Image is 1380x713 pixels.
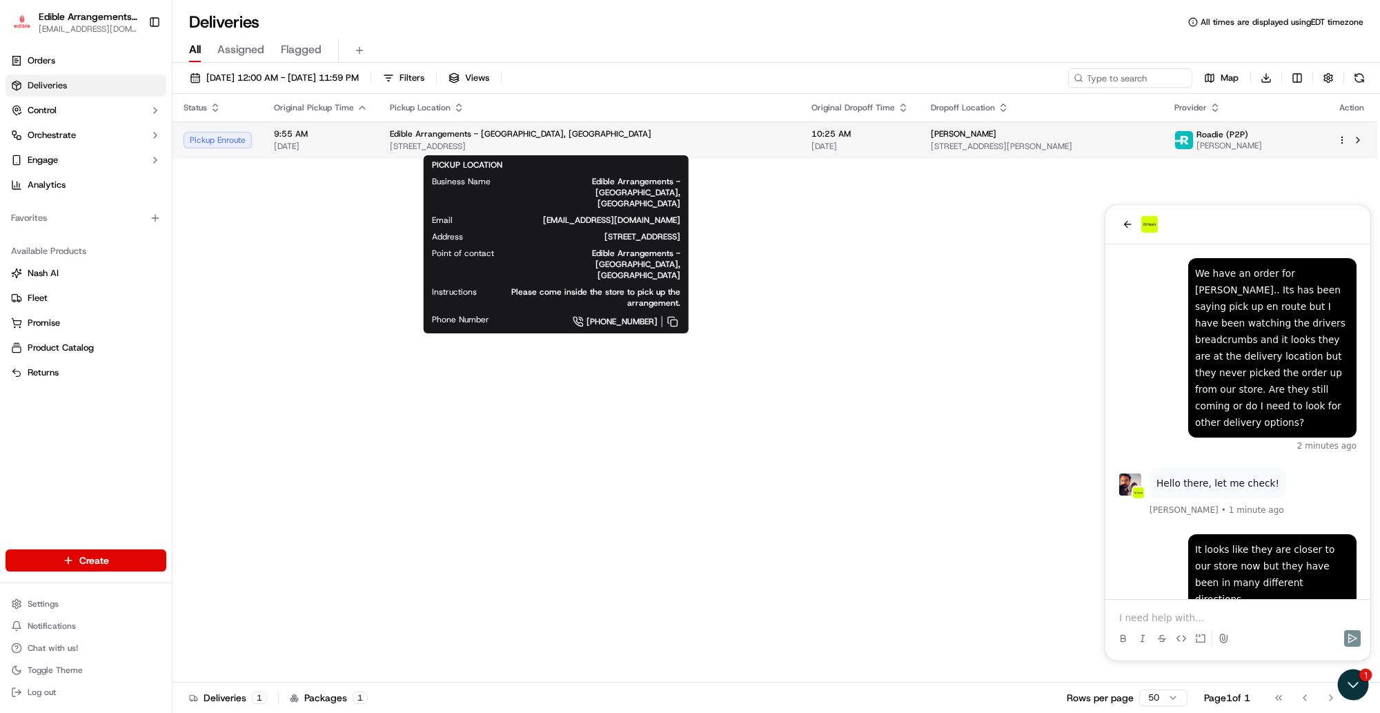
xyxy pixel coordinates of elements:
[28,643,78,654] span: Chat with us!
[252,692,267,704] div: 1
[6,6,143,39] button: Edible Arrangements - Morgantown, WVEdible Arrangements - [GEOGRAPHIC_DATA], [GEOGRAPHIC_DATA][EM...
[28,598,59,609] span: Settings
[1350,68,1369,88] button: Refresh
[1204,691,1250,705] div: Page 1 of 1
[1174,102,1207,113] span: Provider
[28,55,55,67] span: Orders
[516,248,680,281] span: Edible Arrangements - [GEOGRAPHIC_DATA], [GEOGRAPHIC_DATA]
[377,68,431,88] button: Filters
[274,141,368,152] span: [DATE]
[400,72,424,84] span: Filters
[1201,17,1363,28] span: All times are displayed using EDT timezone
[6,287,166,309] button: Fleet
[811,102,895,113] span: Original Dropoff Time
[28,687,56,698] span: Log out
[6,174,166,196] a: Analytics
[465,72,489,84] span: Views
[390,102,451,113] span: Pickup Location
[6,594,166,614] button: Settings
[6,99,166,121] button: Control
[28,367,59,379] span: Returns
[11,12,33,32] img: Edible Arrangements - Morgantown, WV
[390,141,789,152] span: [STREET_ADDRESS]
[432,314,489,325] span: Phone Number
[811,128,909,139] span: 10:25 AM
[6,362,166,384] button: Returns
[6,549,166,572] button: Create
[206,72,359,84] span: [DATE] 12:00 AM - [DATE] 11:59 PM
[6,312,166,334] button: Promise
[79,554,109,567] span: Create
[390,128,651,139] span: Edible Arrangements - [GEOGRAPHIC_DATA], [GEOGRAPHIC_DATA]
[6,638,166,658] button: Chat with us!
[931,141,1152,152] span: [STREET_ADDRESS][PERSON_NAME]
[353,692,368,704] div: 1
[189,691,267,705] div: Deliveries
[28,104,57,117] span: Control
[6,240,166,262] div: Available Products
[6,75,166,97] a: Deliveries
[11,367,161,379] a: Returns
[28,129,76,141] span: Orchestrate
[1196,129,1248,140] span: Roadie (P2P)
[28,267,59,280] span: Nash AI
[281,41,322,58] span: Flagged
[6,207,166,229] div: Favorites
[189,11,259,33] h1: Deliveries
[28,317,60,329] span: Promise
[513,176,680,209] span: Edible Arrangements - [GEOGRAPHIC_DATA], [GEOGRAPHIC_DATA]
[6,124,166,146] button: Orchestrate
[28,665,83,676] span: Toggle Theme
[1068,68,1192,88] input: Type to search
[290,691,368,705] div: Packages
[432,248,494,259] span: Point of contact
[28,79,67,92] span: Deliveries
[28,154,58,166] span: Engage
[432,159,502,170] span: PICKUP LOCATION
[11,342,161,354] a: Product Catalog
[1336,667,1373,705] iframe: Open customer support
[931,102,995,113] span: Dropoff Location
[499,286,680,309] span: Please come inside the store to pick up the arrangement.
[274,128,368,139] span: 9:55 AM
[39,23,137,35] button: [EMAIL_ADDRESS][DOMAIN_NAME]
[432,286,477,297] span: Instructions
[11,292,161,304] a: Fleet
[811,141,909,152] span: [DATE]
[274,102,354,113] span: Original Pickup Time
[586,316,658,327] span: [PHONE_NUMBER]
[432,215,453,226] span: Email
[217,41,264,58] span: Assigned
[1067,691,1134,705] p: Rows per page
[1105,205,1370,661] iframe: Customer support window
[1175,131,1193,149] img: roadie-logo-v2.jpg
[1196,140,1262,151] span: [PERSON_NAME]
[6,661,166,680] button: Toggle Theme
[485,231,680,242] span: [STREET_ADDRESS]
[6,337,166,359] button: Product Catalog
[28,292,48,304] span: Fleet
[6,262,166,284] button: Nash AI
[6,616,166,636] button: Notifications
[28,621,76,632] span: Notifications
[1221,72,1239,84] span: Map
[1337,102,1366,113] div: Action
[432,176,491,187] span: Business Name
[189,41,201,58] span: All
[6,149,166,171] button: Engage
[432,231,463,242] span: Address
[39,10,137,23] button: Edible Arrangements - [GEOGRAPHIC_DATA], [GEOGRAPHIC_DATA]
